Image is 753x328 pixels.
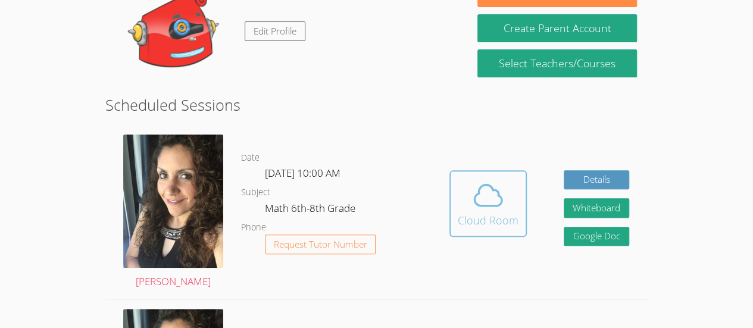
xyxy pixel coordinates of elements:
[241,185,270,200] dt: Subject
[564,198,629,218] button: Whiteboard
[477,49,636,77] a: Select Teachers/Courses
[265,235,376,254] button: Request Tutor Number
[458,212,518,229] div: Cloud Room
[123,135,223,290] a: [PERSON_NAME]
[564,170,629,190] a: Details
[241,151,260,165] dt: Date
[449,170,527,237] button: Cloud Room
[477,14,636,42] button: Create Parent Account
[265,200,358,220] dd: Math 6th-8th Grade
[265,166,340,180] span: [DATE] 10:00 AM
[564,227,629,246] a: Google Doc
[105,93,648,116] h2: Scheduled Sessions
[245,21,305,41] a: Edit Profile
[274,240,367,249] span: Request Tutor Number
[123,135,223,268] img: avatar.png
[241,220,266,235] dt: Phone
